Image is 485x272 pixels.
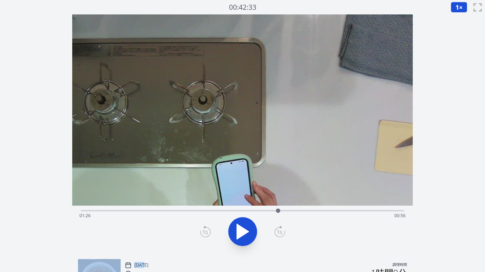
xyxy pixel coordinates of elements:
font: [DATE] [134,262,148,268]
font: 調理時間 [393,262,407,267]
font: 1 [455,3,459,12]
button: 1× [451,2,467,13]
font: 00:56 [394,212,406,219]
font: × [459,3,463,12]
font: 00:42:33 [229,2,256,12]
font: 01:26 [79,212,91,219]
